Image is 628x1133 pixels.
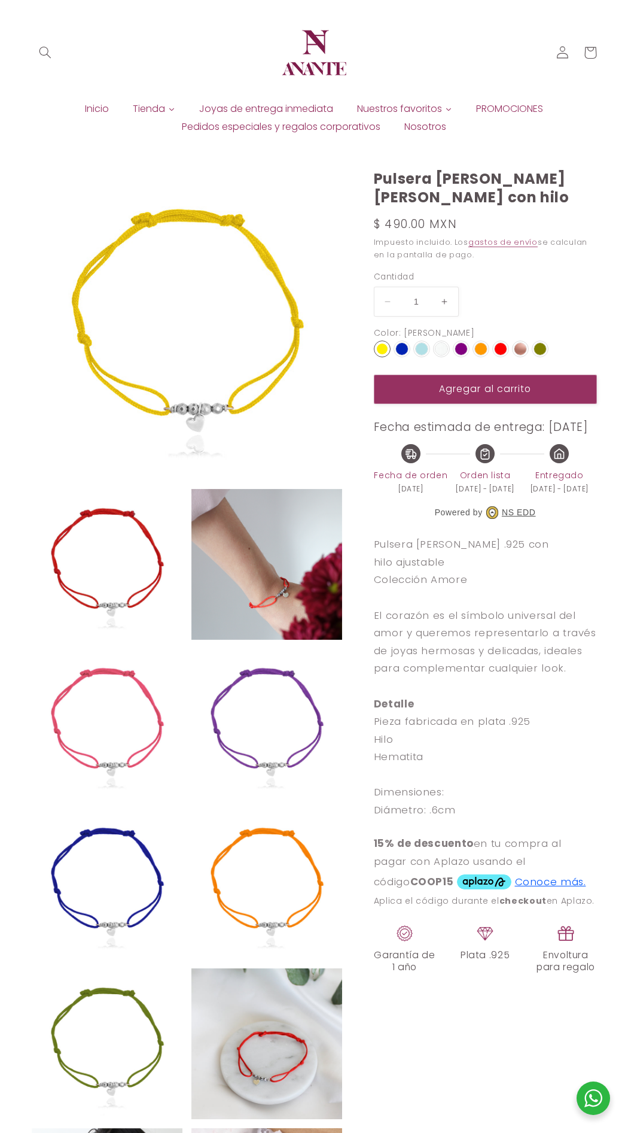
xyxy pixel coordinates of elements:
img: 022B01_Mch2.png [191,489,342,640]
span: $ 490.00 MXN [374,216,457,233]
img: regalo.png [556,924,575,943]
span: Pedidos especiales y regalos corporativos [182,120,380,133]
img: NS EDD Logo [486,506,498,519]
span: Orden lista [448,468,522,482]
img: 022B01_m.jpg [191,649,342,800]
span: Fecha de orden [374,468,448,482]
h3: Fecha estimada de entrega: [DATE] [374,420,597,435]
img: 022B01_n.jpg [191,809,342,959]
span: Colección Amore [374,572,467,587]
span: Pulsera [PERSON_NAME] .925 con hilo ajustable [374,537,549,569]
span: Inicio [85,102,109,116]
a: Nuestros favoritos [345,100,464,118]
span: Nuestros favoritos [357,102,442,116]
span: [DATE] - [DATE] [456,482,514,496]
img: 022B01_rs.jpg [32,649,182,800]
h1: Pulsera [PERSON_NAME] [PERSON_NAME] con hilo [374,169,597,206]
div: Impuesto incluido. Los se calculan en la pantalla de pago. [374,236,597,262]
img: 022B01_am.jpg [32,169,342,480]
span: El corazón es el símbolo universal del amor y queremos representarlo a través de joyas hermosas y... [374,608,596,818]
span: Tienda [133,102,165,116]
span: Joyas de entrega inmediata [199,102,333,116]
span: Nosotros [404,120,446,133]
a: Pedidos especiales y regalos corporativos [170,118,392,136]
strong: Detalle [374,697,414,711]
a: Inicio [73,100,121,118]
img: 022B01_C.jpg [191,968,342,1119]
span: Powered by [435,505,483,520]
span: [DATE] [398,482,423,496]
span: Entregado [522,468,596,482]
button: Agregar al carrito [374,375,597,404]
img: piedras.png [475,924,495,943]
a: Tienda [121,100,187,118]
span: [DATE] - [DATE] [531,482,589,496]
a: Joyas de entrega inmediata [187,100,345,118]
a: gastos de envío [468,237,538,247]
summary: Búsqueda [32,39,59,66]
span: Garantía de 1 año [374,949,435,974]
a: Anante Joyería | Diseño en plata y oro [273,12,355,93]
a: NS EDD [502,505,536,520]
span: Envoltura para regalo [535,949,596,974]
img: garantia_c18dc29f-4896-4fa4-87c9-e7d42e7c347f.png [395,924,414,943]
img: 022B01_az.jpg [32,809,182,959]
a: PROMOCIONES [464,100,555,118]
div: Color [374,326,399,341]
div: : [PERSON_NAME] [399,326,474,341]
img: 022B01_v.jpg [32,968,182,1119]
aplazo-placement: en tu compra al pagar con Aplazo usando el código [374,836,597,908]
span: PROMOCIONES [476,102,543,116]
span: Plata .925 [461,949,510,961]
label: Cantidad [374,271,597,283]
a: Nosotros [392,118,458,136]
img: 022B01.jpg [32,489,182,640]
img: Anante Joyería | Diseño en plata y oro [278,17,350,89]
